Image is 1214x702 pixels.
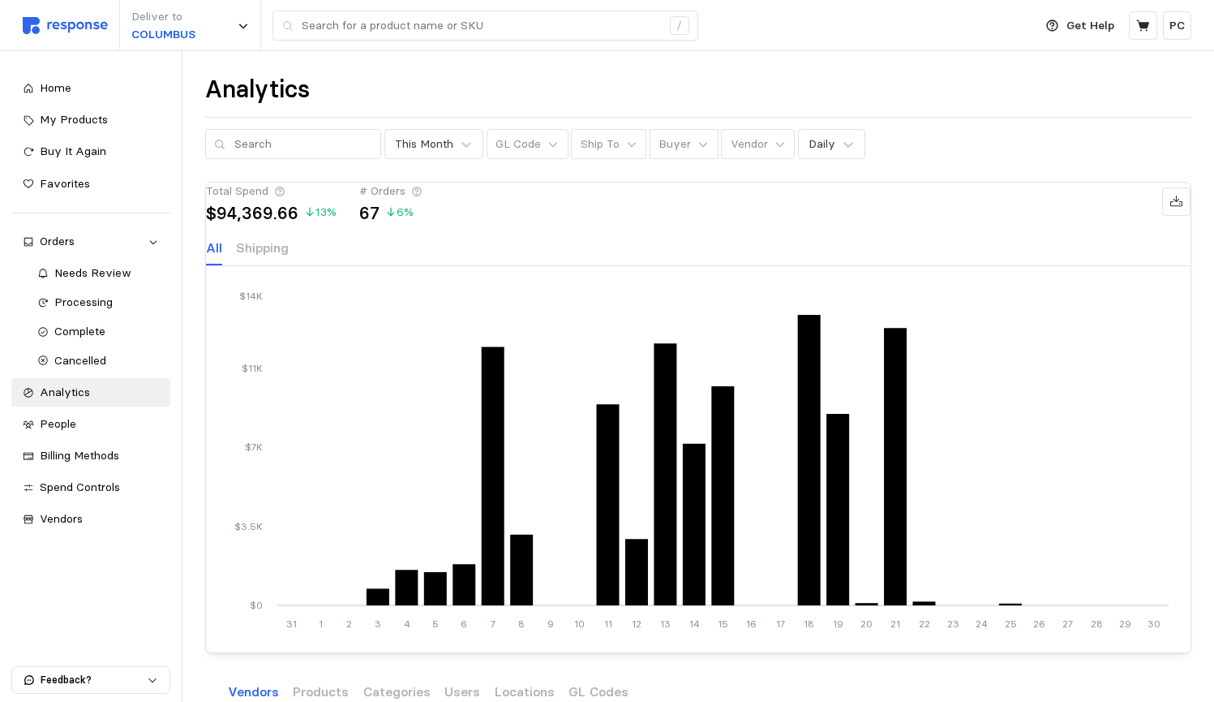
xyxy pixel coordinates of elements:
[395,136,453,153] div: This Month
[11,473,170,502] a: Spend Controls
[205,74,310,106] h1: Analytics
[976,618,988,630] tspan: 24
[1062,618,1073,630] tspan: 27
[206,238,222,258] p: All
[131,26,195,44] p: COLUMBUS
[581,136,620,153] p: Ship To
[41,673,147,687] p: Feedback?
[11,170,170,199] a: Favorites
[40,233,142,251] div: Orders
[40,176,90,191] span: Favorites
[1036,11,1124,41] button: Get Help
[54,265,131,280] span: Needs Review
[403,618,410,630] tspan: 4
[658,136,691,153] p: Buyer
[11,441,170,471] a: Billing Methods
[245,441,263,454] tspan: $7K
[250,600,263,612] tspan: $0
[54,324,105,338] span: Complete
[40,416,76,431] span: People
[571,129,646,160] button: Ship To
[40,511,83,526] span: Vendors
[860,618,873,630] tspan: 20
[495,136,541,153] p: GL Code
[54,353,106,368] span: Cancelled
[40,448,119,463] span: Billing Methods
[40,112,108,127] span: My Products
[40,144,106,158] span: Buy It Again
[11,106,170,135] a: My Products
[1033,618,1045,630] tspan: 26
[318,618,322,630] tspan: 1
[918,618,929,630] tspan: 22
[568,682,628,702] p: GL Codes
[1169,17,1185,35] p: PC
[40,80,71,95] span: Home
[11,227,170,256] a: Orders
[1090,618,1102,630] tspan: 28
[359,204,380,221] p: 67
[304,204,337,222] p: 13 %
[346,618,352,630] tspan: 2
[26,259,170,288] a: Needs Review
[804,618,814,630] tspan: 18
[444,682,480,702] p: Users
[26,347,170,376] a: Cancelled
[890,618,900,630] tspan: 21
[206,183,337,200] div: Total Spend
[1119,618,1131,630] tspan: 29
[11,505,170,534] a: Vendors
[573,618,584,630] tspan: 10
[206,204,298,221] p: $94,369.66
[293,682,349,702] p: Products
[632,618,641,630] tspan: 12
[660,618,671,630] tspan: 13
[832,618,843,630] tspan: 19
[242,362,263,374] tspan: $11K
[11,74,170,103] a: Home
[670,16,689,36] div: /
[461,618,467,630] tspan: 6
[40,480,120,494] span: Spend Controls
[775,618,784,630] tspan: 17
[11,378,170,407] a: Analytics
[26,317,170,347] a: Complete
[40,385,90,399] span: Analytics
[1148,618,1160,630] tspan: 30
[234,130,372,159] input: Search
[234,520,263,532] tspan: $3.5K
[650,129,719,160] button: Buyer
[547,618,553,630] tspan: 9
[718,618,728,630] tspan: 15
[731,136,768,153] p: Vendor
[131,8,195,26] p: Deliver to
[363,682,431,702] p: Categories
[11,137,170,166] a: Buy It Again
[23,17,108,34] img: svg%3e
[375,618,381,630] tspan: 3
[689,618,699,630] tspan: 14
[1066,17,1114,35] p: Get Help
[487,129,568,160] button: GL Code
[54,295,113,309] span: Processing
[228,682,279,702] p: Vendors
[518,618,525,630] tspan: 8
[286,618,297,630] tspan: 31
[746,618,757,630] tspan: 16
[12,667,169,693] button: Feedback?
[1163,11,1191,40] button: PC
[809,136,835,153] div: Daily
[26,288,170,317] a: Processing
[359,183,423,200] div: # Orders
[946,618,959,630] tspan: 23
[721,129,795,160] button: Vendor
[302,11,661,41] input: Search for a product name or SKU
[11,410,170,439] a: People
[385,204,414,222] p: 6 %
[236,238,289,258] p: Shipping
[490,618,495,630] tspan: 7
[432,618,439,630] tspan: 5
[239,291,263,303] tspan: $14K
[495,682,555,702] p: Locations
[603,618,611,630] tspan: 11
